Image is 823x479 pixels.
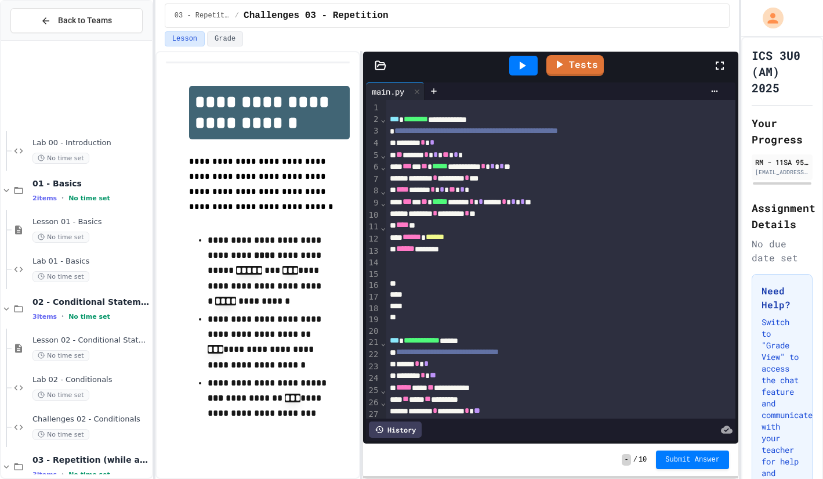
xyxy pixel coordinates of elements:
span: Fold line [380,398,386,407]
span: • [61,470,64,479]
div: 16 [366,280,380,291]
div: main.py [366,85,410,98]
span: Fold line [380,186,386,196]
span: No time set [32,390,89,401]
span: 03 - Repetition (while and for) [32,455,150,465]
span: 10 [639,455,647,464]
span: Fold line [380,386,386,395]
div: 13 [366,246,380,258]
div: 7 [366,174,380,186]
div: My Account [751,5,786,31]
span: Lab 00 - Introduction [32,138,150,148]
div: RM - 11SA 954730 [PERSON_NAME] SS [755,157,809,167]
div: 10 [366,210,380,222]
span: Submit Answer [665,455,720,464]
h2: Your Progress [752,115,813,147]
div: 20 [366,326,380,337]
span: 3 items [32,313,57,320]
div: 23 [366,361,380,373]
div: 14 [366,257,380,269]
button: Submit Answer [656,451,729,469]
span: Fold line [380,114,386,124]
div: 4 [366,138,380,150]
div: 5 [366,150,380,162]
div: 25 [366,385,380,397]
span: 03 - Repetition (while and for) [175,11,230,20]
span: 2 items [32,195,57,202]
div: [EMAIL_ADDRESS][DOMAIN_NAME] [755,168,809,177]
span: Challenges 02 - Conditionals [32,415,150,424]
span: No time set [32,271,89,282]
span: 01 - Basics [32,178,150,189]
div: 12 [366,233,380,246]
div: No due date set [752,237,813,265]
span: 02 - Conditional Statements (if) [32,297,150,307]
h2: Assignment Details [752,200,813,232]
span: • [61,312,64,321]
button: Back to Teams [10,8,143,33]
div: 8 [366,185,380,197]
button: Grade [207,31,243,46]
h3: Need Help? [762,284,803,312]
span: / [633,455,637,464]
span: Lab 01 - Basics [32,257,150,266]
span: Lesson 01 - Basics [32,217,150,227]
span: Challenges 03 - Repetition [244,9,389,23]
span: No time set [32,232,89,243]
span: No time set [68,313,110,320]
span: Fold line [380,222,386,232]
span: No time set [32,350,89,361]
button: Lesson [165,31,205,46]
span: No time set [68,195,110,202]
div: 2 [366,114,380,126]
span: No time set [68,471,110,478]
span: / [235,11,239,20]
div: 6 [366,161,380,174]
div: History [369,422,422,438]
div: 17 [366,291,380,303]
div: 21 [366,337,380,349]
span: - [622,454,630,466]
div: 3 [366,125,380,138]
h1: ICS 3U0 (AM) 2025 [752,47,813,96]
span: 3 items [32,471,57,478]
div: 1 [366,102,380,114]
span: Back to Teams [58,15,112,27]
span: Lab 02 - Conditionals [32,375,150,385]
span: No time set [32,429,89,440]
div: 22 [366,349,380,361]
span: Fold line [380,198,386,207]
span: Lesson 02 - Conditional Statements (if) [32,336,150,345]
span: Fold line [380,162,386,171]
div: main.py [366,82,425,100]
div: 15 [366,269,380,280]
span: Fold line [380,338,386,347]
span: Fold line [380,150,386,160]
div: 18 [366,303,380,315]
div: 9 [366,197,380,210]
div: 26 [366,397,380,409]
div: 11 [366,221,380,233]
a: Tests [546,55,604,76]
div: 19 [366,314,380,326]
div: 27 [366,409,380,421]
div: 24 [366,373,380,385]
span: No time set [32,153,89,164]
span: • [61,193,64,203]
